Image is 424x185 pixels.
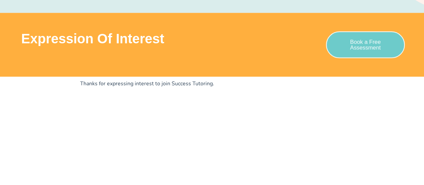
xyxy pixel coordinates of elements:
h3: Expression of Interest [21,32,321,45]
span: Book a Free Assessment [337,39,393,50]
iframe: Chat Widget [312,109,424,185]
a: Book a Free Assessment [326,31,405,58]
